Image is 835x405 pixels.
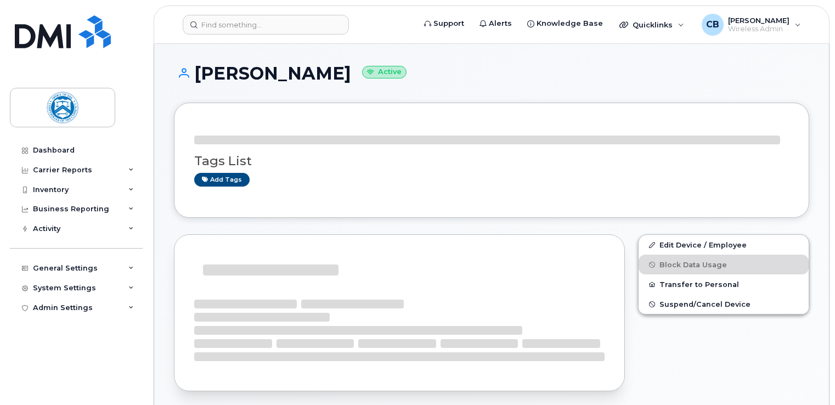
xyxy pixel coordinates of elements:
[194,173,250,187] a: Add tags
[194,154,789,168] h3: Tags List
[639,274,809,294] button: Transfer to Personal
[174,64,809,83] h1: [PERSON_NAME]
[659,300,751,308] span: Suspend/Cancel Device
[639,235,809,255] a: Edit Device / Employee
[639,294,809,314] button: Suspend/Cancel Device
[362,66,407,78] small: Active
[639,255,809,274] button: Block Data Usage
